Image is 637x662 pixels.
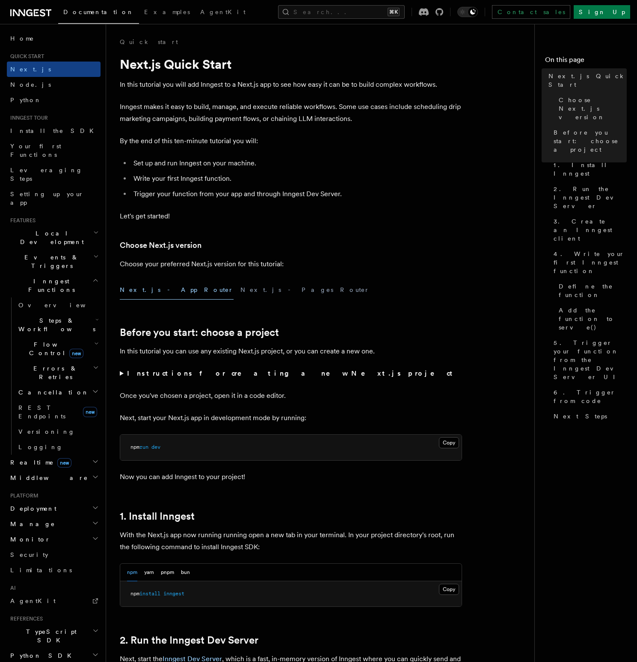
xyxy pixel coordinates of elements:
span: 5. Trigger your function from the Inngest Dev Server UI [554,338,627,381]
a: Next Steps [550,409,627,424]
span: Python SDK [7,651,77,660]
a: Choose Next.js version [555,92,627,125]
button: Deployment [7,501,101,516]
button: Manage [7,516,101,532]
button: Local Development [7,226,101,250]
span: TypeScript SDK [7,627,92,644]
p: Choose your preferred Next.js version for this tutorial: [120,258,462,270]
span: Inngest tour [7,115,48,121]
button: yarn [144,564,154,581]
a: Before you start: choose a project [550,125,627,157]
li: Trigger your function from your app and through Inngest Dev Server. [131,188,462,200]
button: npm [127,564,137,581]
span: AI [7,585,16,591]
span: npm [130,591,139,597]
a: Logging [15,439,101,455]
span: Flow Control [15,340,94,357]
span: Add the function to serve() [559,306,627,332]
span: Features [7,217,36,224]
p: Next, start your Next.js app in development mode by running: [120,412,462,424]
span: dev [151,444,160,450]
a: Documentation [58,3,139,24]
a: Before you start: choose a project [120,327,279,338]
span: Cancellation [15,388,89,397]
a: Your first Functions [7,138,101,162]
a: AgentKit [7,593,101,609]
a: Examples [139,3,195,23]
span: Steps & Workflows [15,316,95,333]
p: Once you've chosen a project, open it in a code editor. [120,390,462,402]
span: Versioning [18,428,75,435]
button: Flow Controlnew [15,337,101,361]
li: Set up and run Inngest on your machine. [131,157,462,169]
button: Middleware [7,470,101,485]
span: Leveraging Steps [10,167,83,182]
span: Middleware [7,474,88,482]
span: 4. Write your first Inngest function [554,250,627,275]
span: Node.js [10,81,51,88]
p: With the Next.js app now running running open a new tab in your terminal. In your project directo... [120,529,462,553]
span: Logging [18,444,63,450]
a: 2. Run the Inngest Dev Server [120,634,258,646]
span: Home [10,34,34,43]
button: TypeScript SDK [7,624,101,648]
span: 1. Install Inngest [554,161,627,178]
a: Quick start [120,38,178,46]
span: Next.js Quick Start [548,72,627,89]
button: pnpm [161,564,174,581]
a: Next.js [7,62,101,77]
span: 3. Create an Inngest client [554,217,627,243]
button: Inngest Functions [7,274,101,297]
span: Deployment [7,504,56,513]
span: Realtime [7,458,71,467]
a: 3. Create an Inngest client [550,214,627,246]
a: Python [7,92,101,108]
a: Contact sales [492,5,570,19]
span: Overview [18,302,107,309]
a: Node.js [7,77,101,92]
a: 1. Install Inngest [120,510,195,522]
button: Copy [439,584,459,595]
a: Add the function to serve() [555,303,627,335]
span: Inngest Functions [7,277,92,294]
summary: Instructions for creating a new Next.js project [120,368,462,380]
span: npm [130,444,139,450]
span: new [83,407,97,417]
span: 2. Run the Inngest Dev Server [554,185,627,210]
button: Next.js - Pages Router [240,280,370,300]
span: Choose Next.js version [559,96,627,121]
h4: On this page [545,55,627,68]
span: References [7,615,43,622]
span: Before you start: choose a project [554,128,627,154]
button: Copy [439,437,459,448]
p: Let's get started! [120,210,462,222]
a: Limitations [7,562,101,578]
a: 4. Write your first Inngest function [550,246,627,279]
kbd: ⌘K [388,8,400,16]
button: Realtimenew [7,455,101,470]
span: 6. Trigger from code [554,388,627,405]
a: Sign Up [574,5,630,19]
a: Versioning [15,424,101,439]
span: new [57,458,71,468]
span: Local Development [7,229,93,246]
a: 6. Trigger from code [550,385,627,409]
button: Steps & Workflows [15,313,101,337]
span: Quick start [7,53,44,60]
span: AgentKit [200,9,246,15]
span: install [139,591,160,597]
span: Documentation [63,9,134,15]
a: Install the SDK [7,123,101,138]
a: AgentKit [195,3,251,23]
a: Overview [15,297,101,313]
span: run [139,444,148,450]
span: Python [10,97,41,103]
span: Manage [7,520,55,528]
button: Search...⌘K [278,5,405,19]
a: 1. Install Inngest [550,157,627,181]
p: Now you can add Inngest to your project! [120,471,462,483]
span: Events & Triggers [7,253,93,270]
span: Next.js [10,66,51,73]
a: Next.js Quick Start [545,68,627,92]
a: Security [7,547,101,562]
